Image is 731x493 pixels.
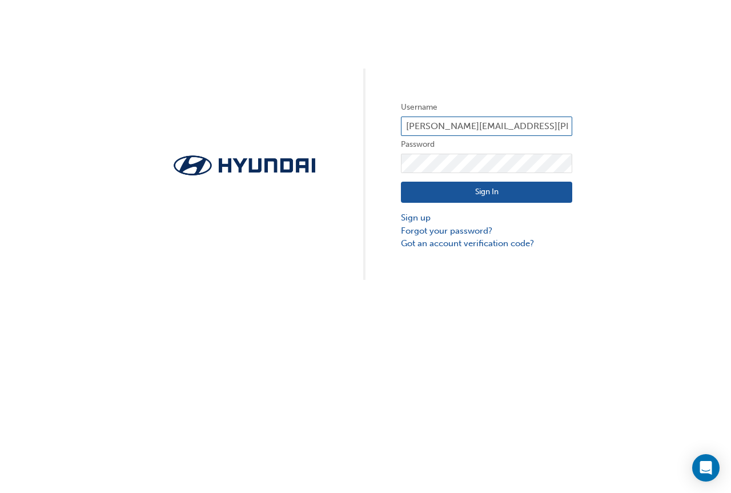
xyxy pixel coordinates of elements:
[401,138,572,151] label: Password
[401,211,572,225] a: Sign up
[401,117,572,136] input: Username
[401,237,572,250] a: Got an account verification code?
[401,182,572,203] button: Sign In
[692,454,720,482] div: Open Intercom Messenger
[401,225,572,238] a: Forgot your password?
[159,152,330,179] img: Trak
[401,101,572,114] label: Username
